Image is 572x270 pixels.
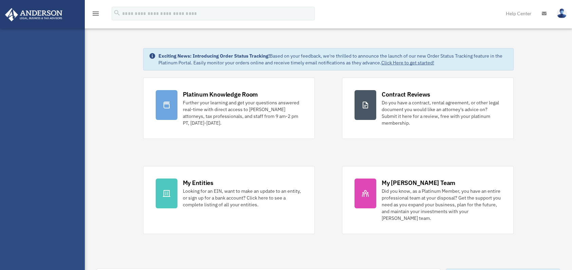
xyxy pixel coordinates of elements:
div: Did you know, as a Platinum Member, you have an entire professional team at your disposal? Get th... [382,188,501,222]
div: Further your learning and get your questions answered real-time with direct access to [PERSON_NAM... [183,99,302,126]
div: Do you have a contract, rental agreement, or other legal document you would like an attorney's ad... [382,99,501,126]
a: Platinum Knowledge Room Further your learning and get your questions answered real-time with dire... [143,78,315,139]
div: Contract Reviews [382,90,430,99]
div: Based on your feedback, we're thrilled to announce the launch of our new Order Status Tracking fe... [158,53,508,66]
img: Anderson Advisors Platinum Portal [3,8,64,21]
a: My [PERSON_NAME] Team Did you know, as a Platinum Member, you have an entire professional team at... [342,166,514,234]
a: My Entities Looking for an EIN, want to make an update to an entity, or sign up for a bank accoun... [143,166,315,234]
a: Click Here to get started! [381,60,434,66]
strong: Exciting News: Introducing Order Status Tracking! [158,53,270,59]
i: search [113,9,121,17]
i: menu [92,9,100,18]
div: Looking for an EIN, want to make an update to an entity, or sign up for a bank account? Click her... [183,188,302,208]
a: Contract Reviews Do you have a contract, rental agreement, or other legal document you would like... [342,78,514,139]
div: My [PERSON_NAME] Team [382,179,455,187]
div: My Entities [183,179,213,187]
a: menu [92,12,100,18]
img: User Pic [557,8,567,18]
div: Platinum Knowledge Room [183,90,258,99]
